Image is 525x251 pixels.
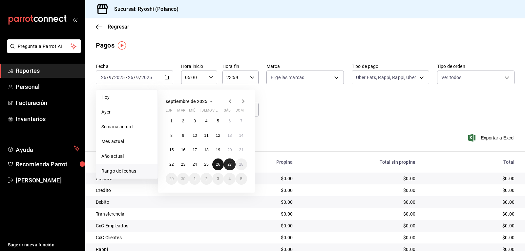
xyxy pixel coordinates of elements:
[227,133,232,138] abbr: 13 de septiembre de 2025
[96,211,221,217] div: Transferencia
[139,75,141,80] span: /
[200,108,239,115] abbr: jueves
[194,177,196,181] abbr: 1 de octubre de 2025
[232,211,293,217] div: $0.00
[228,177,231,181] abbr: 4 de octubre de 2025
[212,115,224,127] button: 5 de septiembre de 2025
[177,144,189,156] button: 16 de septiembre de 2025
[266,64,344,69] label: Marca
[177,173,189,185] button: 30 de septiembre de 2025
[16,160,80,169] span: Recomienda Parrot
[108,24,129,30] span: Regresar
[212,130,224,141] button: 12 de septiembre de 2025
[170,119,173,123] abbr: 1 de septiembre de 2025
[107,75,109,80] span: /
[118,41,126,50] img: Tooltip marker
[426,175,514,182] div: $0.00
[304,234,415,241] div: $0.00
[128,75,134,80] input: --
[114,75,125,80] input: ----
[96,234,221,241] div: CxC Clientes
[189,115,200,127] button: 3 de septiembre de 2025
[356,74,416,81] span: Uber Eats, Rappi, Rappi, Uber
[304,211,415,217] div: $0.00
[426,187,514,194] div: $0.00
[166,158,177,170] button: 22 de septiembre de 2025
[227,162,232,167] abbr: 27 de septiembre de 2025
[189,144,200,156] button: 17 de septiembre de 2025
[169,148,174,152] abbr: 15 de septiembre de 2025
[240,119,242,123] abbr: 7 de septiembre de 2025
[470,134,514,142] button: Exportar a Excel
[7,39,81,53] button: Pregunta a Parrot AI
[441,74,461,81] span: Ver todos
[169,177,174,181] abbr: 29 de septiembre de 2025
[224,144,235,156] button: 20 de septiembre de 2025
[189,158,200,170] button: 24 de septiembre de 2025
[181,64,217,69] label: Hora inicio
[109,75,112,80] input: --
[182,119,184,123] abbr: 2 de septiembre de 2025
[217,119,219,123] abbr: 5 de septiembre de 2025
[193,162,197,167] abbr: 24 de septiembre de 2025
[170,133,173,138] abbr: 8 de septiembre de 2025
[352,64,429,69] label: Tipo de pago
[212,173,224,185] button: 3 de octubre de 2025
[222,64,259,69] label: Hora fin
[166,173,177,185] button: 29 de septiembre de 2025
[205,119,208,123] abbr: 4 de septiembre de 2025
[181,148,185,152] abbr: 16 de septiembre de 2025
[217,177,219,181] abbr: 3 de octubre de 2025
[101,94,152,101] span: Hoy
[181,162,185,167] abbr: 23 de septiembre de 2025
[239,162,243,167] abbr: 28 de septiembre de 2025
[16,98,80,107] span: Facturación
[101,123,152,130] span: Semana actual
[232,234,293,241] div: $0.00
[189,173,200,185] button: 1 de octubre de 2025
[232,199,293,205] div: $0.00
[136,75,139,80] input: --
[101,153,152,160] span: Año actual
[181,177,185,181] abbr: 30 de septiembre de 2025
[426,222,514,229] div: $0.00
[216,162,220,167] abbr: 26 de septiembre de 2025
[304,175,415,182] div: $0.00
[96,64,173,69] label: Fecha
[304,159,415,165] div: Total sin propina
[16,66,80,75] span: Reportes
[200,144,212,156] button: 18 de septiembre de 2025
[426,159,514,165] div: Total
[216,148,220,152] abbr: 19 de septiembre de 2025
[426,199,514,205] div: $0.00
[236,130,247,141] button: 14 de septiembre de 2025
[101,75,107,80] input: --
[204,162,208,167] abbr: 25 de septiembre de 2025
[16,115,80,123] span: Inventarios
[166,99,207,104] span: septiembre de 2025
[200,115,212,127] button: 4 de septiembre de 2025
[236,144,247,156] button: 21 de septiembre de 2025
[426,211,514,217] div: $0.00
[96,222,221,229] div: CxC Empleados
[166,115,177,127] button: 1 de septiembre de 2025
[112,75,114,80] span: /
[271,74,304,81] span: Elige las marcas
[216,133,220,138] abbr: 12 de septiembre de 2025
[194,119,196,123] abbr: 3 de septiembre de 2025
[304,222,415,229] div: $0.00
[228,119,231,123] abbr: 6 de septiembre de 2025
[193,133,197,138] abbr: 10 de septiembre de 2025
[189,108,195,115] abbr: miércoles
[204,133,208,138] abbr: 11 de septiembre de 2025
[224,130,235,141] button: 13 de septiembre de 2025
[205,177,208,181] abbr: 2 de octubre de 2025
[16,82,80,91] span: Personal
[200,130,212,141] button: 11 de septiembre de 2025
[236,158,247,170] button: 28 de septiembre de 2025
[236,115,247,127] button: 7 de septiembre de 2025
[141,75,152,80] input: ----
[8,241,80,248] span: Sugerir nueva función
[236,108,244,115] abbr: domingo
